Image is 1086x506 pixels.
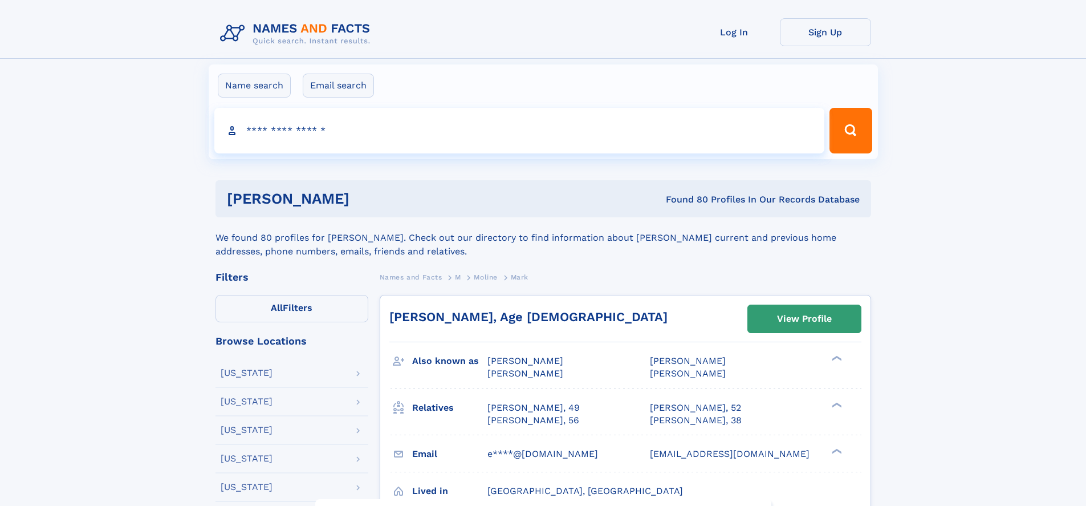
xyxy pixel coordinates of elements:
div: [US_STATE] [221,483,272,492]
h3: Lived in [412,481,487,501]
button: Search Button [829,108,872,153]
span: [EMAIL_ADDRESS][DOMAIN_NAME] [650,448,810,459]
div: Browse Locations [215,336,368,346]
h3: Relatives [412,398,487,418]
h1: [PERSON_NAME] [227,192,508,206]
span: [PERSON_NAME] [650,355,726,366]
a: [PERSON_NAME], 56 [487,414,579,427]
div: Found 80 Profiles In Our Records Database [507,193,860,206]
div: [US_STATE] [221,426,272,435]
a: Names and Facts [380,270,442,284]
div: We found 80 profiles for [PERSON_NAME]. Check out our directory to find information about [PERSON... [215,217,871,258]
h3: Also known as [412,351,487,371]
label: Name search [218,74,291,98]
a: View Profile [748,305,861,333]
div: ❯ [829,447,843,455]
span: [PERSON_NAME] [487,355,563,366]
input: search input [214,108,825,153]
span: [GEOGRAPHIC_DATA], [GEOGRAPHIC_DATA] [487,485,683,496]
a: [PERSON_NAME], Age [DEMOGRAPHIC_DATA] [389,310,668,324]
div: View Profile [777,306,832,332]
a: [PERSON_NAME], 49 [487,402,580,414]
img: Logo Names and Facts [215,18,380,49]
div: [US_STATE] [221,369,272,378]
span: Mark [511,273,528,281]
div: [US_STATE] [221,397,272,406]
label: Email search [303,74,374,98]
span: Moline [474,273,498,281]
span: [PERSON_NAME] [650,368,726,379]
span: [PERSON_NAME] [487,368,563,379]
a: M [455,270,461,284]
label: Filters [215,295,368,322]
a: [PERSON_NAME], 38 [650,414,742,427]
div: ❯ [829,355,843,362]
h3: Email [412,444,487,464]
div: Filters [215,272,368,282]
a: [PERSON_NAME], 52 [650,402,741,414]
span: All [271,302,283,313]
div: ❯ [829,401,843,408]
a: Sign Up [780,18,871,46]
a: Log In [689,18,780,46]
div: [US_STATE] [221,454,272,463]
span: M [455,273,461,281]
a: Moline [474,270,498,284]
